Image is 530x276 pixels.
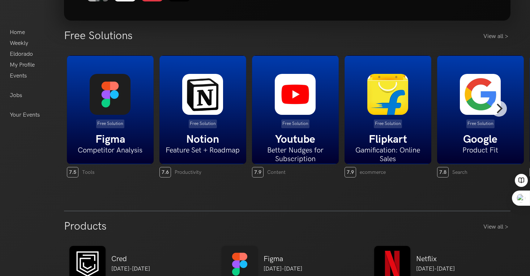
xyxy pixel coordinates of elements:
a: Home [10,27,25,38]
p: Free Solution [189,120,217,128]
h6: Competitor Analysis [67,146,153,155]
span: 7.6 [159,167,171,177]
a: Your Events [10,110,40,121]
span: 7.5 [67,167,78,177]
a: Eldorado [10,49,33,60]
h6: Product Fit [437,146,523,155]
h5: Figma [67,133,153,146]
a: Events [10,71,27,81]
span: ecommerce [360,169,386,175]
h3: Products [64,220,107,233]
a: Free Solution Figma Competitor Analysis 7.5 Tools [67,55,154,177]
a: Free Solution Flipkart Gamification: Online Sales 7.9 ecommerce [345,55,431,177]
p: Free Solution [96,120,124,128]
a: Free Solution Youtube Better Nudges for Subscription 7.9 Content [252,55,339,177]
span: 7.9 [252,167,264,177]
p: [DATE]-[DATE] [416,265,455,273]
h6: Gamification: Online Sales [345,146,431,163]
h3: Free Solutions [64,29,133,42]
h5: Google [437,133,523,146]
h5: Flipkart [345,133,431,146]
a: Free Solution Notion Feature Set + Roadmap 7.6 Productivity [159,55,246,177]
h6: Feature Set + Roadmap [160,146,246,155]
h5: Cred [111,255,150,263]
p: Free Solution [466,120,495,128]
span: 7.8 [437,167,449,177]
span: Content [267,169,286,175]
a: My Profile [10,60,35,71]
p: Free Solution [374,120,402,128]
h5: Youtube [252,133,338,146]
h5: Notion [160,133,246,146]
p: [DATE]-[DATE] [264,265,302,273]
a: View all > [483,223,510,231]
h6: Better Nudges for Subscription [252,146,338,163]
span: Productivity [175,169,201,175]
button: Next [491,101,507,117]
h5: Netflix [416,255,455,263]
p: [DATE]-[DATE] [111,265,150,273]
a: Weekly [10,38,28,49]
span: 7.9 [345,167,356,177]
a: View all > [483,32,510,41]
span: Search [452,169,467,175]
span: Tools [82,169,94,175]
p: Free Solution [281,120,309,128]
a: Jobs [10,90,22,101]
h5: Figma [264,255,302,263]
